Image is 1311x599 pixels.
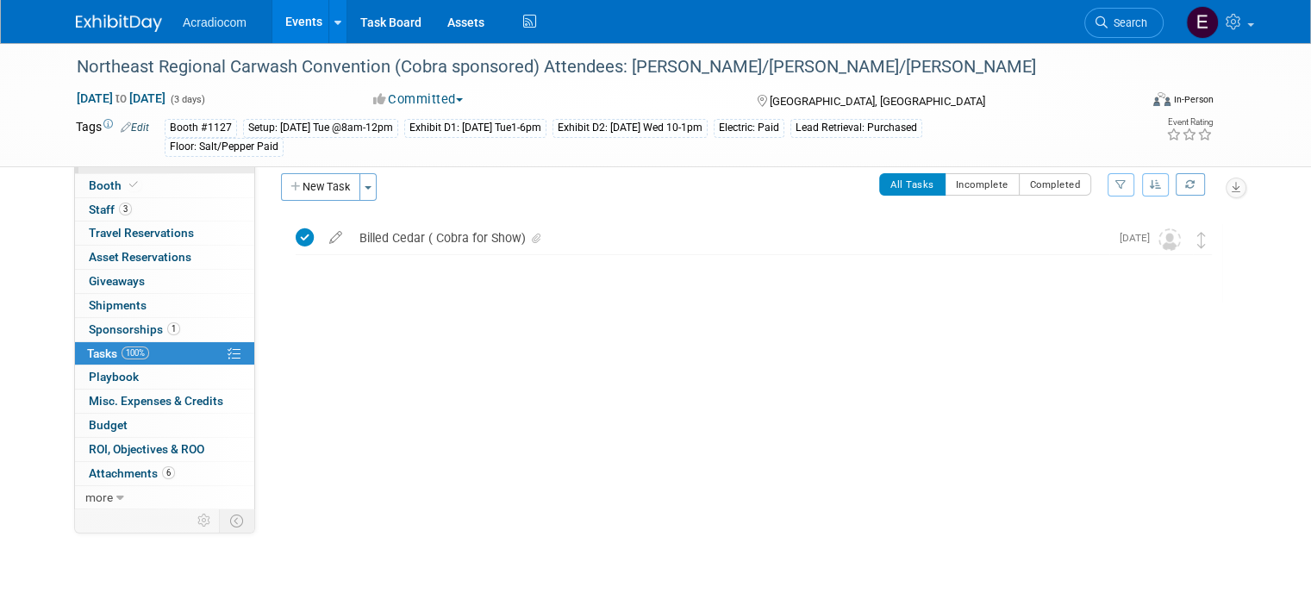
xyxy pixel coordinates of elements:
[89,250,191,264] span: Asset Reservations
[89,322,180,336] span: Sponsorships
[76,118,149,157] td: Tags
[165,138,284,156] div: Floor: Salt/Pepper Paid
[85,490,113,504] span: more
[552,119,708,137] div: Exhibit D2: [DATE] Wed 10-1pm
[75,198,254,222] a: Staff3
[76,90,166,106] span: [DATE] [DATE]
[75,486,254,509] a: more
[89,466,175,480] span: Attachments
[1166,118,1213,127] div: Event Rating
[113,91,129,105] span: to
[75,174,254,197] a: Booth
[281,173,360,201] button: New Task
[243,119,398,137] div: Setup: [DATE] Tue @8am-12pm
[367,90,470,109] button: Committed
[75,342,254,365] a: Tasks100%
[75,270,254,293] a: Giveaways
[162,466,175,479] span: 6
[183,16,247,29] span: Acradiocom
[75,294,254,317] a: Shipments
[89,274,145,288] span: Giveaways
[220,509,255,532] td: Toggle Event Tabs
[1173,93,1214,106] div: In-Person
[89,370,139,384] span: Playbook
[169,94,205,105] span: (3 days)
[1186,6,1219,39] img: Elizabeth Martinez
[75,365,254,389] a: Playbook
[167,322,180,335] span: 1
[165,119,237,137] div: Booth #1127
[121,122,149,134] a: Edit
[75,390,254,413] a: Misc. Expenses & Credits
[75,462,254,485] a: Attachments6
[89,178,141,192] span: Booth
[129,180,138,190] i: Booth reservation complete
[75,414,254,437] a: Budget
[89,203,132,216] span: Staff
[89,442,204,456] span: ROI, Objectives & ROO
[119,203,132,215] span: 3
[75,246,254,269] a: Asset Reservations
[75,318,254,341] a: Sponsorships1
[1120,232,1158,244] span: [DATE]
[89,298,147,312] span: Shipments
[89,418,128,432] span: Budget
[76,15,162,32] img: ExhibitDay
[714,119,784,137] div: Electric: Paid
[1176,173,1205,196] a: Refresh
[321,230,351,246] a: edit
[404,119,546,137] div: Exhibit D1: [DATE] Tue1-6pm
[790,119,922,137] div: Lead Retrieval: Purchased
[89,394,223,408] span: Misc. Expenses & Credits
[122,346,149,359] span: 100%
[770,95,985,108] span: [GEOGRAPHIC_DATA], [GEOGRAPHIC_DATA]
[351,223,1109,253] div: Billed Cedar ( Cobra for Show)
[75,222,254,245] a: Travel Reservations
[945,173,1020,196] button: Incomplete
[1084,8,1164,38] a: Search
[1019,173,1092,196] button: Completed
[71,52,1117,83] div: Northeast Regional Carwash Convention (Cobra sponsored) Attendees: [PERSON_NAME]/[PERSON_NAME]/[P...
[1158,228,1181,251] img: Unassigned
[75,438,254,461] a: ROI, Objectives & ROO
[1197,232,1206,248] i: Move task
[879,173,946,196] button: All Tasks
[1046,90,1214,115] div: Event Format
[1108,16,1147,29] span: Search
[190,509,220,532] td: Personalize Event Tab Strip
[87,346,149,360] span: Tasks
[1153,92,1171,106] img: Format-Inperson.png
[89,226,194,240] span: Travel Reservations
